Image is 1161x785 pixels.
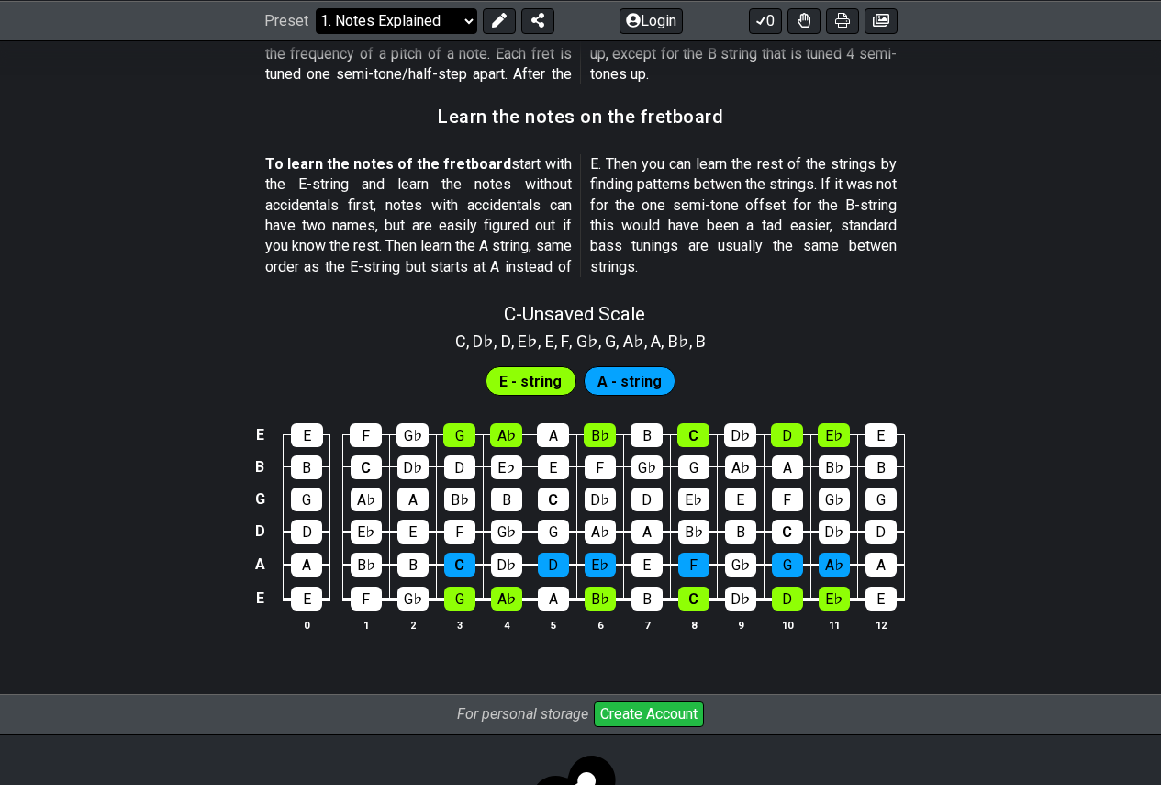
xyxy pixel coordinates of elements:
[397,587,429,611] div: G♭
[819,455,850,479] div: B♭
[491,520,522,544] div: G♭
[457,705,588,723] i: For personal storage
[291,520,322,544] div: D
[351,488,382,511] div: A♭
[598,329,606,353] span: ,
[249,483,271,515] td: G
[661,329,668,353] span: ,
[576,329,598,353] span: G♭
[444,520,475,544] div: F
[249,515,271,548] td: D
[249,420,271,452] td: E
[772,488,803,511] div: F
[351,520,382,544] div: E♭
[764,615,810,634] th: 10
[678,553,709,577] div: F
[594,701,704,727] button: Create Account
[291,488,322,511] div: G
[351,455,382,479] div: C
[585,488,616,511] div: D♭
[249,548,271,582] td: A
[772,553,803,577] div: G
[631,520,663,544] div: A
[351,587,382,611] div: F
[696,329,706,353] span: B
[538,520,569,544] div: G
[576,615,623,634] th: 6
[605,329,616,353] span: G
[530,615,576,634] th: 5
[725,488,756,511] div: E
[772,455,803,479] div: A
[538,329,545,353] span: ,
[249,451,271,483] td: B
[631,587,663,611] div: B
[670,615,717,634] th: 8
[865,488,897,511] div: G
[620,7,683,33] button: Login
[725,587,756,611] div: D♭
[725,520,756,544] div: B
[865,587,897,611] div: E
[819,587,850,611] div: E♭
[585,520,616,544] div: A♭
[538,455,569,479] div: E
[725,455,756,479] div: A♭
[491,553,522,577] div: D♭
[597,368,662,395] span: First enable full edit mode to edit
[857,615,904,634] th: 12
[444,455,475,479] div: D
[678,488,709,511] div: E♭
[538,488,569,511] div: C
[291,423,323,447] div: E
[865,455,897,479] div: B
[447,325,715,354] section: Scale pitch classes
[265,3,897,85] p: - The guitar fretboard has six strings or more and about 22 frets. Each fret can play the frequen...
[749,7,782,33] button: 0
[491,587,522,611] div: A♭
[554,329,562,353] span: ,
[291,553,322,577] div: A
[397,520,429,544] div: E
[397,553,429,577] div: B
[678,520,709,544] div: B♭
[491,488,522,511] div: B
[865,520,897,544] div: D
[444,553,475,577] div: C
[397,488,429,511] div: A
[291,455,322,479] div: B
[865,7,898,33] button: Create image
[291,587,322,611] div: E
[561,329,569,353] span: F
[772,587,803,611] div: D
[717,615,764,634] th: 9
[443,423,475,447] div: G
[491,455,522,479] div: E♭
[265,155,512,173] strong: To learn the notes of the fretboard
[466,329,474,353] span: ,
[473,329,494,353] span: D♭
[819,520,850,544] div: D♭
[677,423,709,447] div: C
[444,488,475,511] div: B♭
[631,423,663,447] div: B
[787,7,821,33] button: Toggle Dexterity for all fretkits
[631,488,663,511] div: D
[584,423,616,447] div: B♭
[725,553,756,577] div: G♭
[772,520,803,544] div: C
[689,329,697,353] span: ,
[644,329,652,353] span: ,
[511,329,519,353] span: ,
[521,7,554,33] button: Share Preset
[518,329,538,353] span: E♭
[678,455,709,479] div: G
[350,423,382,447] div: F
[724,423,756,447] div: D♭
[818,423,850,447] div: E♭
[455,329,466,353] span: C
[819,488,850,511] div: G♭
[249,581,271,616] td: E
[483,615,530,634] th: 4
[651,329,661,353] span: A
